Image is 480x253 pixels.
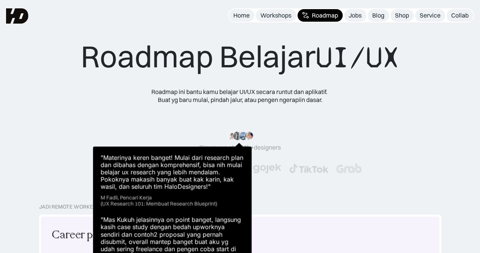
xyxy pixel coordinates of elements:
div: Jadi Remote Worker 2025 [39,204,110,210]
a: Collab [447,9,473,22]
div: "Materinya keren banget! Mulai dari research plan dan dibahas dengan komprehensif, bisa nih mulai... [101,154,244,191]
a: Blog [368,9,389,22]
a: Shop [390,9,414,22]
span: 50k+ [240,143,254,151]
div: Roadmap [312,11,338,19]
div: Roadmap Belajar [81,38,399,76]
div: Collab [451,11,469,19]
div: Jobs [349,11,362,19]
div: Dipercaya oleh designers [199,143,281,151]
div: M Fadli, Pencari Kerja (UX Research 101: Membuat Research Blueprint) [101,194,217,207]
a: Home [229,9,254,22]
a: Roadmap [297,9,343,22]
div: Workshops [260,11,291,19]
a: Service [415,9,445,22]
div: Home [233,11,250,19]
div: Shop [395,11,409,19]
a: Workshops [256,9,296,22]
div: Service [420,11,441,19]
a: Jobs [344,9,366,22]
div: Career path menjadi Remote Worker 2025 [52,227,250,243]
div: Roadmap ini bantu kamu belajar UI/UX secara runtut dan aplikatif. Buat yg baru mulai, pindah jalu... [145,88,335,104]
div: Blog [372,11,384,19]
span: UI/UX [316,39,399,76]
